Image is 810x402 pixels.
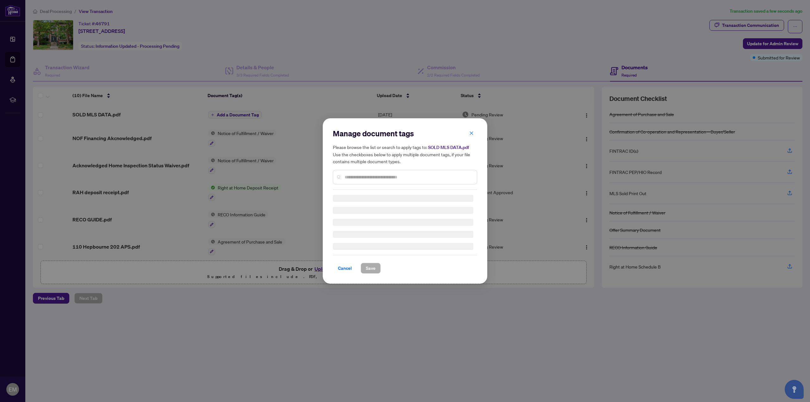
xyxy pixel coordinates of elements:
button: Cancel [333,263,357,274]
span: Cancel [338,263,352,273]
span: SOLD MLS DATA.pdf [428,145,469,150]
span: close [469,131,474,135]
button: Open asap [785,380,804,399]
button: Save [361,263,381,274]
h2: Manage document tags [333,128,477,139]
h5: Please browse the list or search to apply tags to: Use the checkboxes below to apply multiple doc... [333,144,477,165]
